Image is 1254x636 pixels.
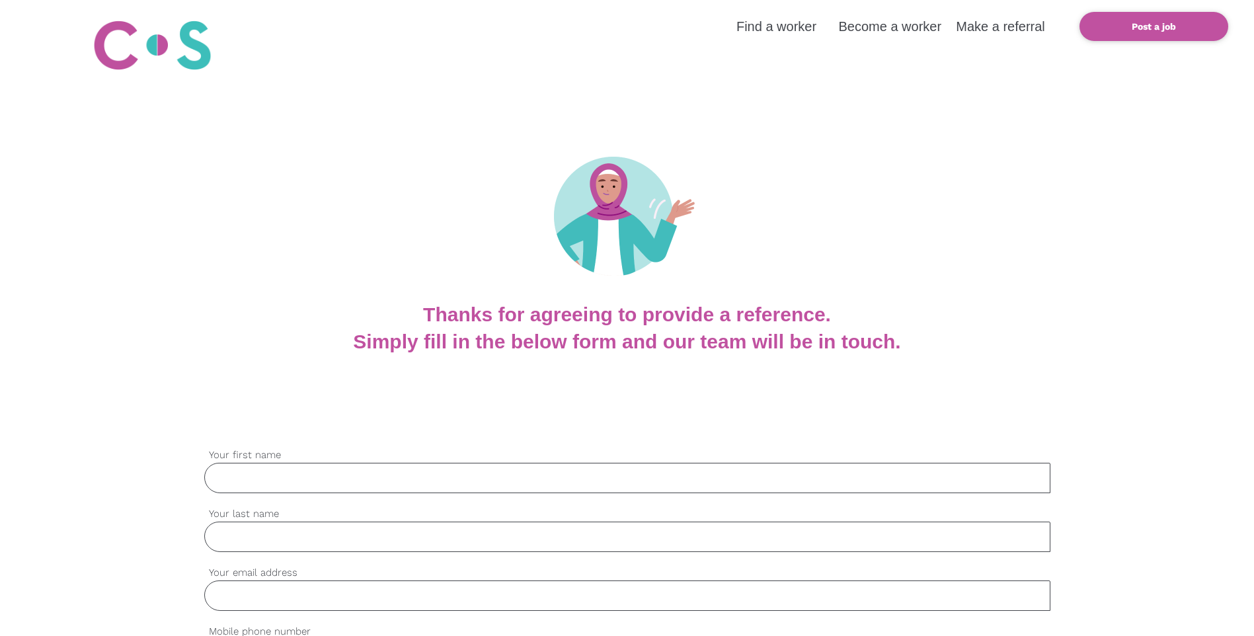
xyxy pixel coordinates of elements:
[423,303,831,325] b: Thanks for agreeing to provide a reference.
[838,19,941,34] a: Become a worker
[1079,12,1228,41] a: Post a job
[1132,21,1176,32] b: Post a job
[736,19,816,34] a: Find a worker
[204,448,1050,463] label: Your first name
[204,565,1050,580] label: Your email address
[353,331,900,352] b: Simply fill in the below form and our team will be in touch.
[956,19,1045,34] a: Make a referral
[204,506,1050,522] label: Your last name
